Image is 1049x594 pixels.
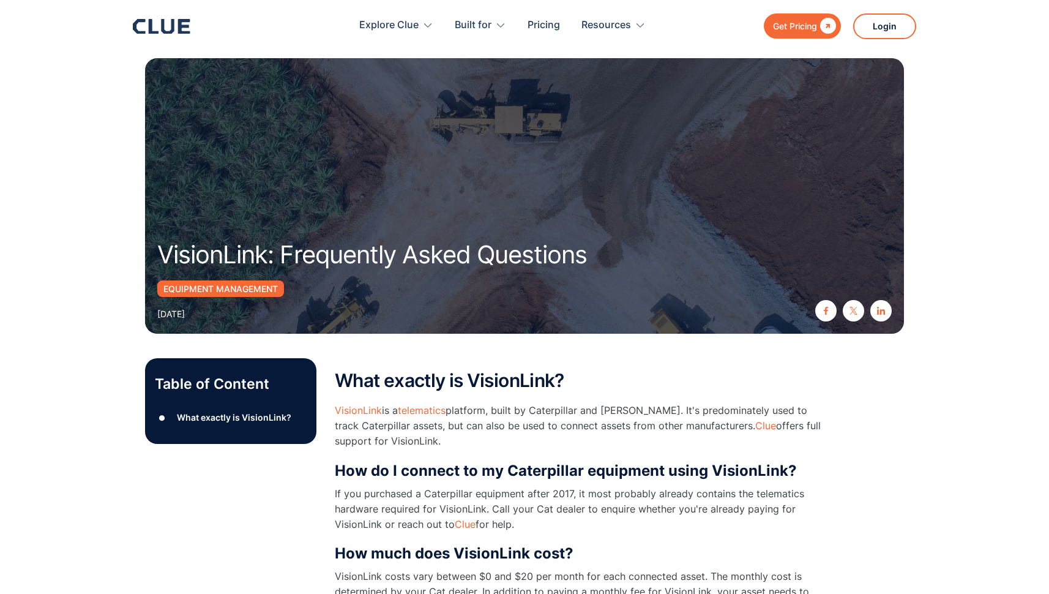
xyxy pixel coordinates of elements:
[359,6,433,45] div: Explore Clue
[177,410,291,425] div: What exactly is VisionLink?
[398,404,446,416] a: telematics
[335,544,824,563] h3: How much does VisionLink cost?
[817,18,836,34] div: 
[455,518,476,530] a: Clue
[877,307,885,315] img: linkedin icon
[822,307,830,315] img: facebook icon
[335,403,824,449] p: is a platform, built by Caterpillar and [PERSON_NAME]. It's predominately used to track Caterpill...
[335,404,382,416] a: VisionLink
[528,6,560,45] a: Pricing
[755,419,776,432] a: Clue
[773,18,817,34] div: Get Pricing
[455,6,506,45] div: Built for
[157,280,284,297] a: Equipment Management
[455,6,491,45] div: Built for
[155,408,170,427] div: ●
[157,241,671,268] h1: VisionLink: Frequently Asked Questions
[155,374,307,394] p: Table of Content
[155,408,307,427] a: ●What exactly is VisionLink?
[359,6,419,45] div: Explore Clue
[335,462,824,480] h3: How do I connect to my Caterpillar equipment using VisionLink?
[581,6,646,45] div: Resources
[849,307,857,315] img: twitter X icon
[853,13,916,39] a: Login
[335,486,824,533] p: If you purchased a Caterpillar equipment after 2017, it most probably already contains the telema...
[157,306,185,321] div: [DATE]
[581,6,631,45] div: Resources
[764,13,841,39] a: Get Pricing
[335,370,824,391] h2: What exactly is VisionLink?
